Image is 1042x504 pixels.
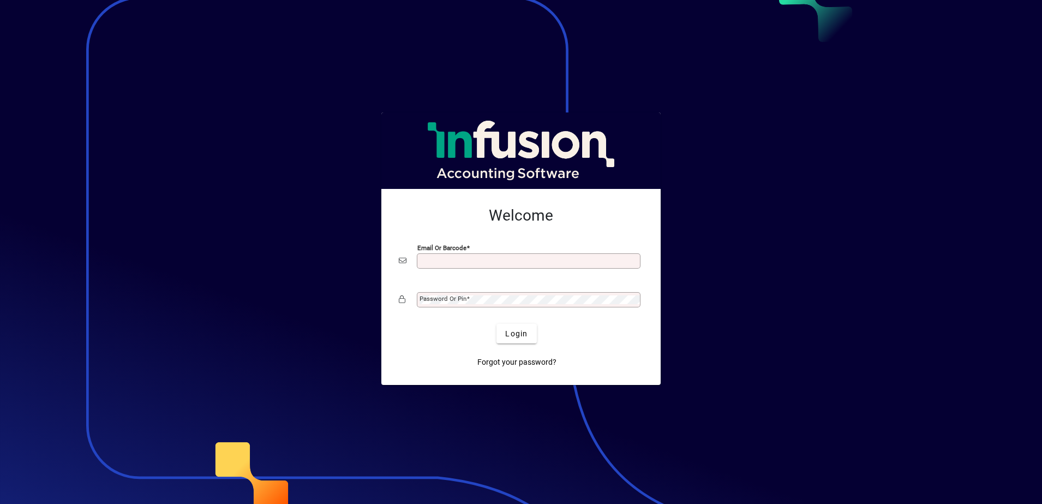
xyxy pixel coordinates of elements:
[417,244,466,252] mat-label: Email or Barcode
[420,295,466,303] mat-label: Password or Pin
[505,328,528,340] span: Login
[399,206,643,225] h2: Welcome
[473,352,561,372] a: Forgot your password?
[496,324,536,343] button: Login
[477,357,556,368] span: Forgot your password?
